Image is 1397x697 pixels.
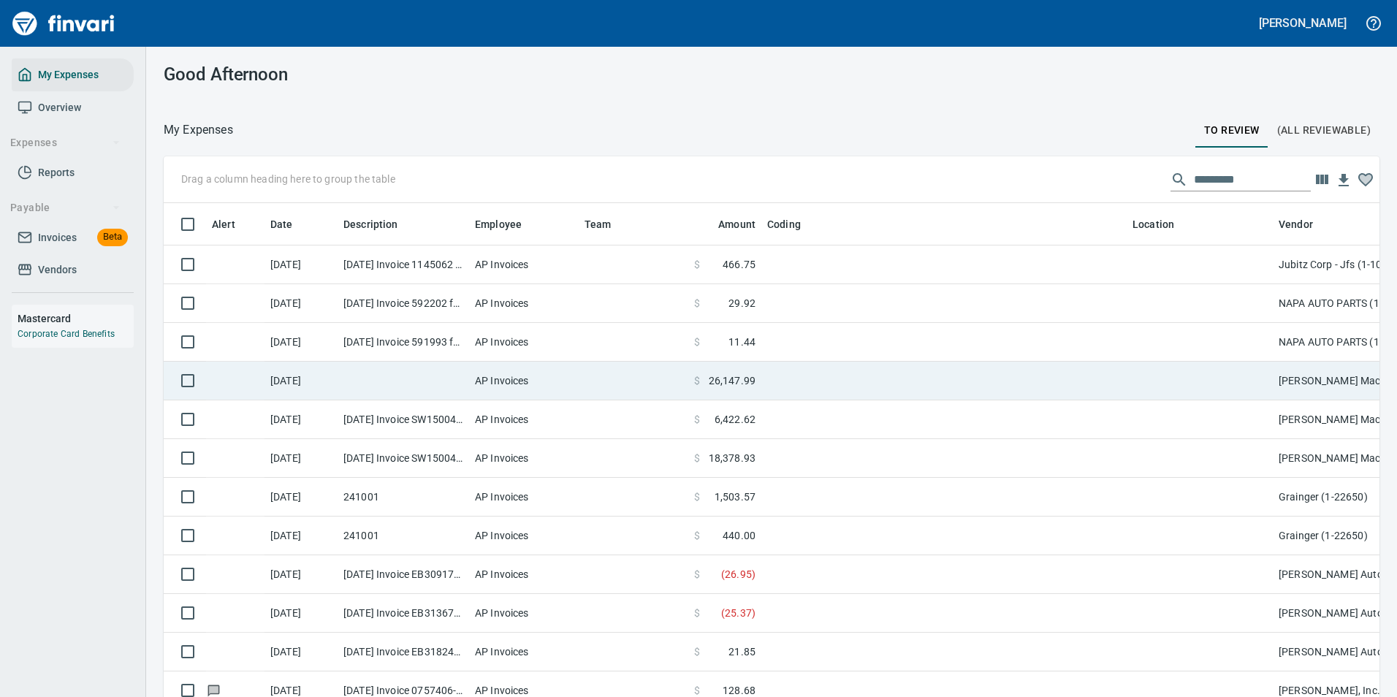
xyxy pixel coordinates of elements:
[338,478,469,517] td: 241001
[475,216,522,233] span: Employee
[694,644,700,659] span: $
[469,517,579,555] td: AP Invoices
[469,284,579,323] td: AP Invoices
[469,478,579,517] td: AP Invoices
[164,121,233,139] nav: breadcrumb
[1133,216,1174,233] span: Location
[694,257,700,272] span: $
[10,134,121,152] span: Expenses
[715,490,755,504] span: 1,503.57
[38,99,81,117] span: Overview
[699,216,755,233] span: Amount
[1255,12,1350,34] button: [PERSON_NAME]
[4,129,126,156] button: Expenses
[9,6,118,41] img: Finvari
[469,245,579,284] td: AP Invoices
[694,296,700,311] span: $
[709,451,755,465] span: 18,378.93
[12,156,134,189] a: Reports
[338,284,469,323] td: [DATE] Invoice 592202 from NAPA AUTO PARTS (1-10687)
[694,412,700,427] span: $
[338,555,469,594] td: [DATE] Invoice EB3091751171239 from [PERSON_NAME] Auto Parts (1-23030)
[1277,121,1371,140] span: (All Reviewable)
[1133,216,1193,233] span: Location
[270,216,293,233] span: Date
[264,439,338,478] td: [DATE]
[270,216,312,233] span: Date
[164,64,546,85] h3: Good Afternoon
[767,216,820,233] span: Coding
[709,373,755,388] span: 26,147.99
[1279,216,1332,233] span: Vendor
[164,121,233,139] p: My Expenses
[728,296,755,311] span: 29.92
[469,323,579,362] td: AP Invoices
[264,633,338,671] td: [DATE]
[264,555,338,594] td: [DATE]
[12,221,134,254] a: InvoicesBeta
[264,594,338,633] td: [DATE]
[264,400,338,439] td: [DATE]
[694,373,700,388] span: $
[721,606,755,620] span: ( 25.37 )
[10,199,121,217] span: Payable
[718,216,755,233] span: Amount
[4,194,126,221] button: Payable
[18,311,134,327] h6: Mastercard
[728,335,755,349] span: 11.44
[206,685,221,695] span: Has messages
[338,323,469,362] td: [DATE] Invoice 591993 from NAPA AUTO PARTS (1-10687)
[469,439,579,478] td: AP Invoices
[715,412,755,427] span: 6,422.62
[694,490,700,504] span: $
[12,58,134,91] a: My Expenses
[264,245,338,284] td: [DATE]
[475,216,541,233] span: Employee
[264,284,338,323] td: [DATE]
[469,633,579,671] td: AP Invoices
[694,335,700,349] span: $
[723,257,755,272] span: 466.75
[181,172,395,186] p: Drag a column heading here to group the table
[1355,169,1377,191] button: Column choices favorited. Click to reset to default
[38,66,99,84] span: My Expenses
[1279,216,1313,233] span: Vendor
[338,439,469,478] td: [DATE] Invoice SW150043427 from [PERSON_NAME] Machinery Co (1-10794)
[264,323,338,362] td: [DATE]
[1311,169,1333,191] button: Choose columns to display
[12,91,134,124] a: Overview
[38,229,77,247] span: Invoices
[694,606,700,620] span: $
[343,216,398,233] span: Description
[12,254,134,286] a: Vendors
[212,216,235,233] span: Alert
[338,245,469,284] td: [DATE] Invoice 1145062 from Jubitz Corp - Jfs (1-10543)
[264,362,338,400] td: [DATE]
[585,216,612,233] span: Team
[38,261,77,279] span: Vendors
[343,216,417,233] span: Description
[18,329,115,339] a: Corporate Card Benefits
[38,164,75,182] span: Reports
[338,633,469,671] td: [DATE] Invoice EB3182492171239 from [PERSON_NAME] Auto Parts (1-23030)
[694,567,700,582] span: $
[338,594,469,633] td: [DATE] Invoice EB3136709171239 from [PERSON_NAME] Auto Parts (1-23030)
[97,229,128,245] span: Beta
[212,216,254,233] span: Alert
[264,478,338,517] td: [DATE]
[338,400,469,439] td: [DATE] Invoice SW150043429 from [PERSON_NAME] Machinery Co (1-10794)
[1204,121,1260,140] span: To Review
[338,517,469,555] td: 241001
[694,451,700,465] span: $
[469,362,579,400] td: AP Invoices
[469,400,579,439] td: AP Invoices
[264,517,338,555] td: [DATE]
[585,216,631,233] span: Team
[1259,15,1347,31] h5: [PERSON_NAME]
[1333,170,1355,191] button: Download table
[469,594,579,633] td: AP Invoices
[469,555,579,594] td: AP Invoices
[721,567,755,582] span: ( 26.95 )
[723,528,755,543] span: 440.00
